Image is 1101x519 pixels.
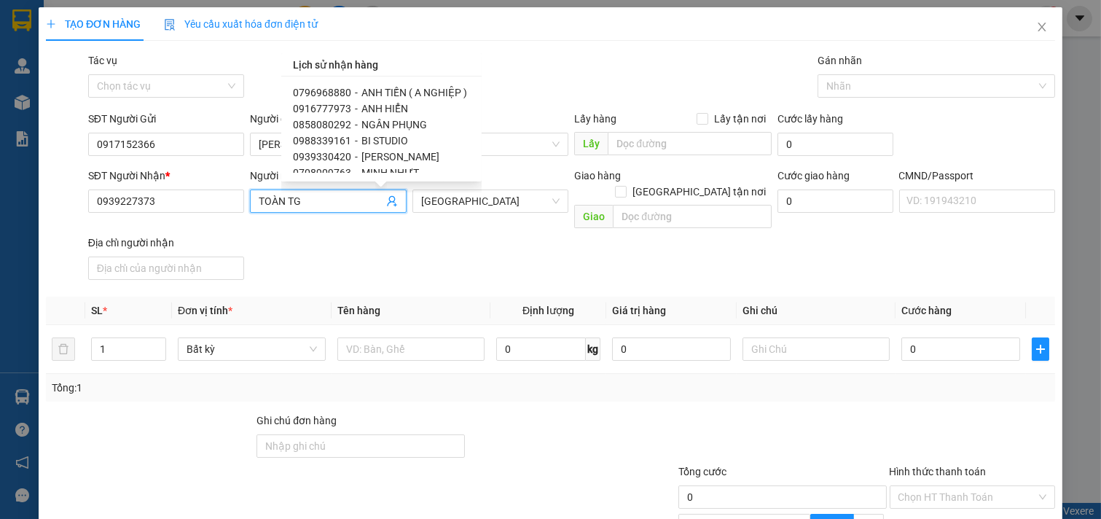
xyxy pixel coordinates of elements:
div: Người nhận [250,168,407,184]
input: Dọc đường [608,132,771,155]
span: Gửi: [12,14,35,29]
div: SĐT Người Nhận [88,168,245,184]
span: 0916777973 [293,103,351,114]
div: Tổng: 1 [52,380,426,396]
span: Bất kỳ [187,338,317,360]
span: Giao hàng [574,170,621,182]
span: Đơn vị tính [178,305,232,316]
input: Địa chỉ của người nhận [88,257,245,280]
span: Yêu cầu xuất hóa đơn điện tử [164,18,318,30]
input: Ghi Chú [743,337,890,361]
span: BI STUDIO [361,135,408,147]
div: [GEOGRAPHIC_DATA] [139,12,294,45]
span: 0939330420 [293,151,351,163]
label: Hình thức thanh toán [890,466,987,477]
div: [PERSON_NAME] [12,30,129,47]
span: - [355,103,358,114]
span: [PERSON_NAME] [361,151,439,163]
span: Tổng cước [678,466,726,477]
input: 0 [612,337,731,361]
span: Nhận: [139,12,174,28]
span: Lấy hàng [574,113,616,125]
label: Gán nhãn [818,55,862,66]
span: user-add [386,195,398,207]
span: - [355,167,358,179]
span: - [355,151,358,163]
span: Lấy tận nơi [708,111,772,127]
span: 0988339161 [293,135,351,147]
span: Cước hàng [901,305,952,316]
div: SĐT Người Gửi [88,111,245,127]
span: Giao [574,205,613,228]
span: - [355,119,358,130]
input: Ghi chú đơn hàng [256,434,464,458]
span: Giá trị hàng [612,305,666,316]
span: ANH TIẾN ( A NGHIỆP ) [361,87,467,98]
div: Lịch sử nhận hàng [281,53,482,77]
div: CMND/Passport [899,168,1056,184]
div: Trạm Đông Á [12,12,129,30]
label: Cước giao hàng [777,170,850,182]
input: VD: Bàn, Ghế [337,337,485,361]
label: Ghi chú đơn hàng [256,415,337,426]
span: - [355,135,358,147]
button: delete [52,337,75,361]
span: Tên hàng [337,305,380,316]
span: 0708909763 [293,167,351,179]
input: Dọc đường [613,205,771,228]
div: Người gửi [250,111,407,127]
div: 20.000 [137,92,296,128]
button: plus [1032,337,1049,361]
span: Lấy [574,132,608,155]
span: plus [46,19,56,29]
span: SL [91,305,103,316]
input: Cước lấy hàng [777,133,893,156]
span: 0858080292 [293,119,351,130]
span: Tiền Giang [421,190,560,212]
div: VP gửi [412,111,569,127]
span: Định lượng [522,305,574,316]
span: close [1036,21,1048,33]
span: kg [586,337,600,361]
span: 0796968880 [293,87,351,98]
img: icon [164,19,176,31]
div: Địa chỉ người nhận [88,235,245,251]
th: Ghi chú [737,297,896,325]
label: Tác vụ [88,55,117,66]
div: TOÀN TG [139,45,294,63]
button: Close [1022,7,1062,48]
span: Trạm Đông Á [421,133,560,155]
span: NGÂN PHỤNG [361,119,427,130]
span: MINH NHỰT [361,167,419,179]
span: ANH HIỂN [361,103,408,114]
span: Chưa [PERSON_NAME] : [137,92,240,126]
span: TẠO ĐƠN HÀNG [46,18,141,30]
label: Cước lấy hàng [777,113,843,125]
span: plus [1033,343,1049,355]
input: Cước giao hàng [777,190,893,213]
span: - [355,87,358,98]
span: [GEOGRAPHIC_DATA] tận nơi [627,184,772,200]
